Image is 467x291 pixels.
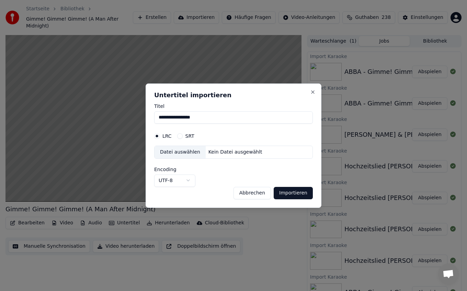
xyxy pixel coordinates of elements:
[185,134,194,138] label: SRT
[154,92,313,98] h2: Untertitel importieren
[162,134,172,138] label: LRC
[155,146,206,158] div: Datei auswählen
[154,167,195,171] label: Encoding
[154,104,313,109] label: Titel
[274,187,313,199] button: Importieren
[206,149,265,156] div: Kein Datei ausgewählt
[233,187,271,199] button: Abbrechen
